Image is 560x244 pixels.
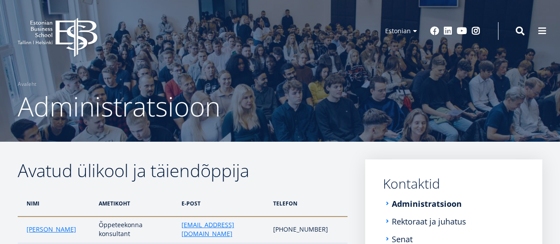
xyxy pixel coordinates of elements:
[18,80,36,89] a: Avaleht
[269,190,348,217] th: telefon
[392,217,466,226] a: Rektoraat ja juhatus
[177,190,269,217] th: e-post
[471,27,480,35] a: Instagram
[18,88,220,124] span: Administratsioon
[94,217,177,243] td: Õppeteekonna konsultant
[269,217,348,243] td: [PHONE_NUMBER]
[182,221,264,238] a: [EMAIL_ADDRESS][DOMAIN_NAME]
[392,235,413,244] a: Senat
[383,177,525,190] a: Kontaktid
[18,190,94,217] th: nimi
[18,159,348,182] h2: Avatud ülikool ja täiendõppija
[27,225,76,234] a: [PERSON_NAME]
[457,27,467,35] a: Youtube
[392,199,462,208] a: Administratsioon
[94,190,177,217] th: ametikoht
[444,27,452,35] a: Linkedin
[430,27,439,35] a: Facebook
